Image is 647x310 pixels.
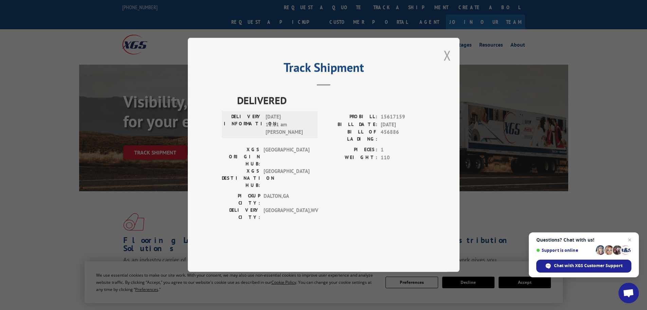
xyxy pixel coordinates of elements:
[554,263,623,269] span: Chat with XGS Customer Support
[536,260,631,273] div: Chat with XGS Customer Support
[536,248,593,253] span: Support is online
[224,113,262,136] label: DELIVERY INFORMATION:
[381,146,426,154] span: 1
[264,146,309,168] span: [GEOGRAPHIC_DATA]
[618,283,639,303] div: Open chat
[222,193,260,207] label: PICKUP CITY:
[381,154,426,162] span: 110
[324,146,377,154] label: PIECES:
[444,46,451,64] button: Close modal
[381,113,426,121] span: 15617159
[536,237,631,243] span: Questions? Chat with us!
[222,63,426,76] h2: Track Shipment
[381,121,426,129] span: [DATE]
[381,129,426,143] span: 456886
[266,113,311,136] span: [DATE] 11:11 am [PERSON_NAME]
[222,146,260,168] label: XGS ORIGIN HUB:
[324,121,377,129] label: BILL DATE:
[324,113,377,121] label: PROBILL:
[324,154,377,162] label: WEIGHT:
[222,168,260,189] label: XGS DESTINATION HUB:
[264,193,309,207] span: DALTON , GA
[264,168,309,189] span: [GEOGRAPHIC_DATA]
[264,207,309,221] span: [GEOGRAPHIC_DATA] , WV
[222,207,260,221] label: DELIVERY CITY:
[626,236,634,244] span: Close chat
[324,129,377,143] label: BILL OF LADING:
[237,93,426,108] span: DELIVERED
